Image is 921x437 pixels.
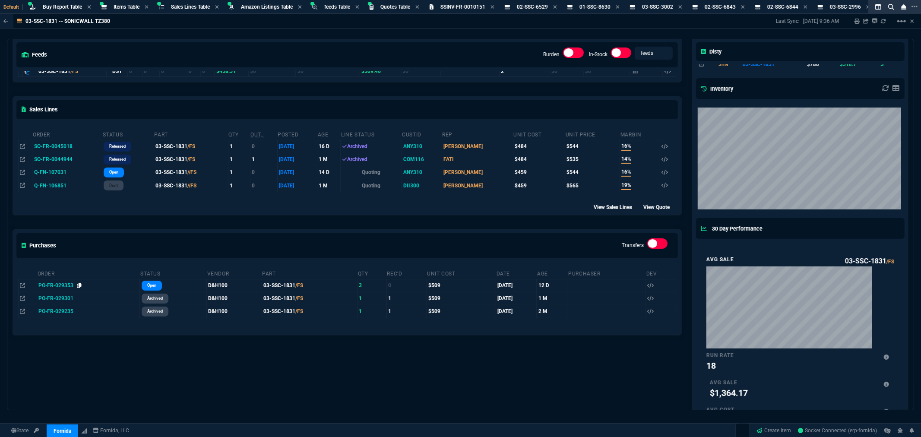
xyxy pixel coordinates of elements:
[20,282,25,288] nx-icon: Open In Opposite Panel
[537,292,568,305] td: 1 M
[22,241,56,250] h5: Purchases
[228,166,250,179] td: 1
[295,308,303,314] span: /FS
[442,140,513,153] td: [PERSON_NAME]
[705,4,736,10] span: 02-SSC-6843
[277,140,317,153] td: [DATE]
[296,66,360,76] td: $0
[20,295,25,301] nx-icon: Open In Opposite Panel
[187,143,195,149] span: /FS
[380,4,410,10] span: Quotes Table
[207,267,262,279] th: Vendor
[142,66,159,76] td: 0
[277,128,317,140] th: Posted
[402,140,442,153] td: ANY310
[845,256,894,266] div: 03-SSC-1831
[114,4,139,10] span: Items Table
[159,66,187,76] td: 0
[38,282,138,289] nx-fornida-value: PO-FR-029353
[741,4,745,11] nx-icon: Close Tab
[386,267,427,279] th: Rec'd
[701,47,722,56] h5: Disty
[579,4,611,10] span: 01-SSC-8630
[402,166,442,179] td: ANY310
[803,18,839,25] p: [DATE] 9:36 AM
[402,153,442,166] td: COM116
[154,128,228,140] th: Part
[262,292,358,305] td: 03-SSC-1831
[147,282,156,289] p: Open
[109,156,126,163] p: Released
[358,267,387,279] th: Qty
[565,128,620,140] th: Unit Price
[109,182,118,189] p: draft
[140,267,207,279] th: Status
[342,182,400,190] p: Quoting
[621,155,631,164] span: 14%
[872,2,885,12] nx-icon: Split Panels
[102,128,154,140] th: Status
[912,3,918,11] nx-icon: Open New Tab
[207,279,262,292] td: D&H100
[109,143,126,150] p: Released
[442,166,513,179] td: [PERSON_NAME]
[38,307,138,315] nx-fornida-value: PO-FR-029235
[215,4,219,11] nx-icon: Close Tab
[442,153,513,166] td: FATI
[324,4,350,10] span: feeds Table
[9,427,31,434] a: Global State
[228,179,250,192] td: 1
[565,153,620,166] td: $535
[442,179,513,192] td: [PERSON_NAME]
[513,128,565,140] th: Unit Cost
[496,292,537,305] td: [DATE]
[753,424,795,437] a: Create Item
[537,279,568,292] td: 12 D
[517,4,548,10] span: 02-SSC-6529
[427,267,496,279] th: Unit Cost
[360,66,401,76] td: $509.46
[20,169,25,175] nx-icon: Open In Opposite Panel
[32,166,102,179] td: Q-FN-107031
[154,140,228,153] td: 03-SSC-1831
[22,51,47,59] h5: feeds
[553,4,557,11] nx-icon: Close Tab
[706,352,734,359] p: Run Rate
[706,406,734,413] p: Avg Cost
[32,140,102,153] td: SO-FR-0045018
[241,4,293,10] span: Amazon Listings Table
[295,282,303,288] span: /FS
[565,166,620,179] td: $544
[277,179,317,192] td: [DATE]
[342,168,400,176] p: Quoting
[386,292,427,305] td: 1
[427,305,496,318] td: $509
[584,66,630,76] td: $0
[342,155,400,163] div: Archived
[187,66,200,76] td: 0
[250,140,277,153] td: 0
[187,183,196,189] span: //FS
[515,142,563,150] div: $484
[594,203,640,211] div: View Sales Lines
[262,267,358,279] th: Part
[804,4,807,11] nx-icon: Close Tab
[402,179,442,192] td: DII300
[491,4,494,11] nx-icon: Close Tab
[440,4,485,10] span: SSINV-FR-0010151
[317,140,341,153] td: 16 D
[568,267,646,279] th: Purchaser
[298,4,302,11] nx-icon: Close Tab
[386,279,427,292] td: 0
[200,66,215,76] td: 0
[611,47,632,61] div: In-Stock
[885,2,898,12] nx-icon: Search
[910,18,914,25] a: Hide Workbench
[830,4,861,10] span: 03-SSC-2996
[248,66,296,76] td: $0
[317,166,341,179] td: 14 D
[171,4,210,10] span: Sales Lines Table
[496,279,537,292] td: [DATE]
[250,166,277,179] td: 0
[701,225,763,233] h5: 30 Day Performance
